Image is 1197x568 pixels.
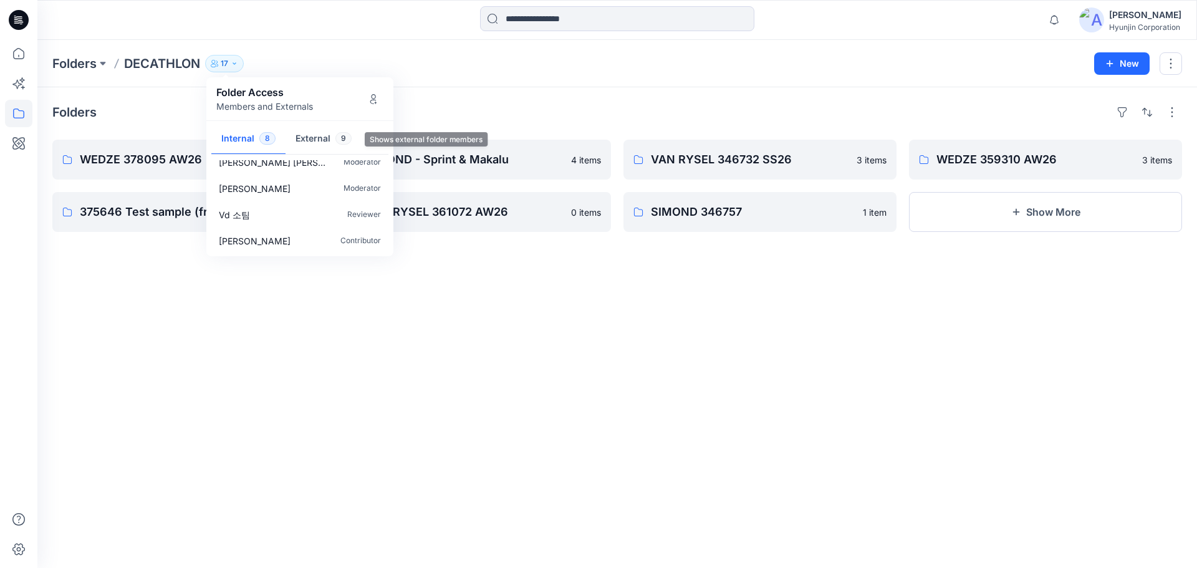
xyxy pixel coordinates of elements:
p: SIMOND - Sprint & Makalu [365,151,564,168]
a: Folders [52,55,97,72]
a: WEDZE 359310 AW263 items [909,140,1182,180]
a: [PERSON_NAME] [PERSON_NAME]Moderator [209,149,391,175]
p: Moderator [344,182,381,195]
button: Manage Users [363,89,383,109]
a: [PERSON_NAME]Moderator [209,175,391,201]
button: New [1094,52,1150,75]
div: [PERSON_NAME] [1109,7,1181,22]
p: WEDZE 378095 AW26 [80,151,284,168]
a: VAN RYSEL 361072 AW260 items [338,192,611,232]
button: External [286,123,362,155]
p: Reviewer [347,208,381,221]
p: 0 items [571,206,601,219]
p: WEDZE 359310 AW26 [936,151,1135,168]
p: 1 item [863,206,887,219]
p: DECATHLON [124,55,200,72]
a: WEDZE 378095 AW261 item [52,140,325,180]
button: 17 [205,55,244,72]
div: Hyunjin Corporation [1109,22,1181,32]
a: 375646 Test sample (from WEDZE 309012)1 item [52,192,325,232]
p: Members and Externals [216,100,313,113]
p: 최성욱 Samuel Choi [219,156,331,169]
p: SIMOND 346757 [651,203,855,221]
button: Show More [909,192,1182,232]
p: Moderator [344,156,381,169]
p: 375646 Test sample (from WEDZE 309012) [80,203,284,221]
span: 8 [259,132,276,145]
p: 17 [221,57,228,70]
a: [PERSON_NAME]Contributor [209,228,391,254]
a: SIMOND 3467571 item [623,192,897,232]
p: Vd 소팀 [219,208,250,221]
a: VAN RYSEL 346732 SS263 items [623,140,897,180]
button: Internal [211,123,286,155]
h4: Folders [52,105,97,120]
p: Youngin Choi [219,182,291,195]
p: VAN RYSEL 346732 SS26 [651,151,849,168]
p: 3 items [1142,153,1172,166]
p: Folder Access [216,85,313,100]
p: 4 items [571,153,601,166]
a: SIMOND - Sprint & Makalu4 items [338,140,611,180]
a: Vd 소팀Reviewer [209,201,391,228]
img: avatar [1079,7,1104,32]
p: Min Seob Kim [219,234,291,248]
span: 9 [335,132,352,145]
p: Contributor [340,234,381,248]
p: VAN RYSEL 361072 AW26 [365,203,564,221]
p: 3 items [857,153,887,166]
